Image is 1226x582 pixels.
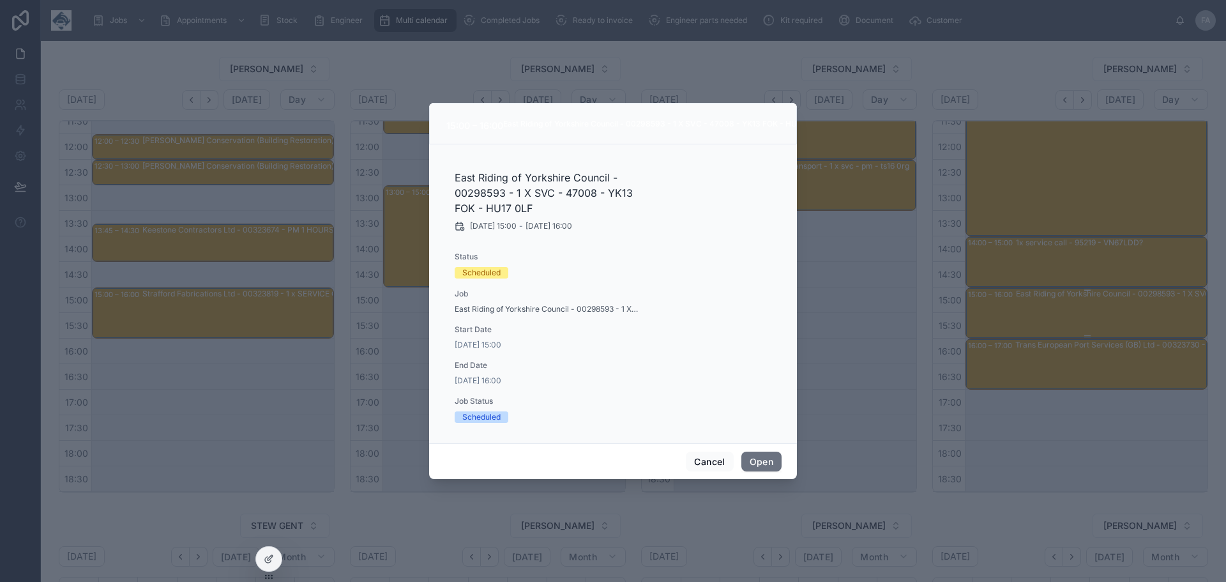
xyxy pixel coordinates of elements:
button: Open [741,452,782,472]
div: Scheduled [462,267,501,279]
button: Cancel [686,452,733,472]
a: East Riding of Yorkshire Council - 00298593 - 1 X SVC - 47008 - YK13 FOK - HU17 0LF () [455,304,639,314]
span: Job Status [455,396,639,406]
div: 15:00 – 16:00 [446,118,503,134]
span: [DATE] 16:00 [455,376,639,386]
div: 15:00 – 16:00East Riding of Yorkshire Council - 00298593 - 1 X SVC - 47008 - YK13 FOK - HU17 0LF [445,119,821,134]
span: Start Date [455,325,639,335]
span: - [519,221,523,231]
h2: East Riding of Yorkshire Council - 00298593 - 1 X SVC - 47008 - YK13 FOK - HU17 0LF [455,170,639,216]
span: [DATE] 15:00 [455,340,639,350]
div: East Riding of Yorkshire Council - 00298593 - 1 X SVC - 47008 - YK13 FOK - HU17 0LF [503,119,821,129]
span: End Date [455,360,639,371]
span: [DATE] 16:00 [526,221,572,231]
span: Status [455,252,639,262]
span: [DATE] 15:00 [470,221,517,231]
span: Job [455,289,639,299]
div: Scheduled [462,411,501,423]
